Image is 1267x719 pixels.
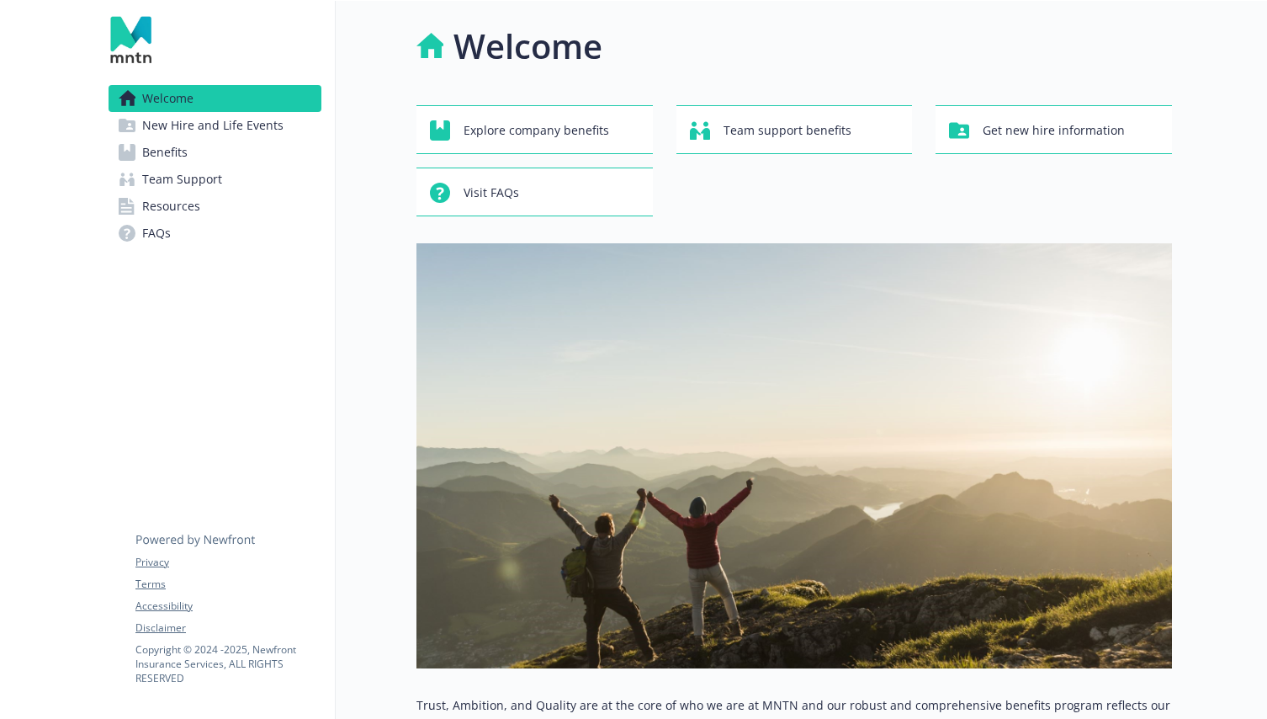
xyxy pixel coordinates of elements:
span: Benefits [142,139,188,166]
a: Disclaimer [135,620,321,636]
span: Team support benefits [724,115,851,146]
button: Get new hire information [936,105,1172,154]
button: Explore company benefits [416,105,653,154]
span: New Hire and Life Events [142,112,284,139]
span: FAQs [142,220,171,247]
a: Resources [109,193,321,220]
span: Team Support [142,166,222,193]
a: Benefits [109,139,321,166]
button: Visit FAQs [416,168,653,216]
a: Team Support [109,166,321,193]
a: Welcome [109,85,321,112]
a: FAQs [109,220,321,247]
a: Privacy [135,555,321,570]
span: Welcome [142,85,193,112]
img: overview page banner [416,243,1172,668]
h1: Welcome [453,21,602,72]
a: New Hire and Life Events [109,112,321,139]
a: Accessibility [135,599,321,614]
span: Explore company benefits [464,115,609,146]
span: Resources [142,193,200,220]
span: Visit FAQs [464,177,519,209]
button: Team support benefits [676,105,913,154]
p: Copyright © 2024 - 2025 , Newfront Insurance Services, ALL RIGHTS RESERVED [135,642,321,685]
span: Get new hire information [983,115,1125,146]
a: Terms [135,577,321,592]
